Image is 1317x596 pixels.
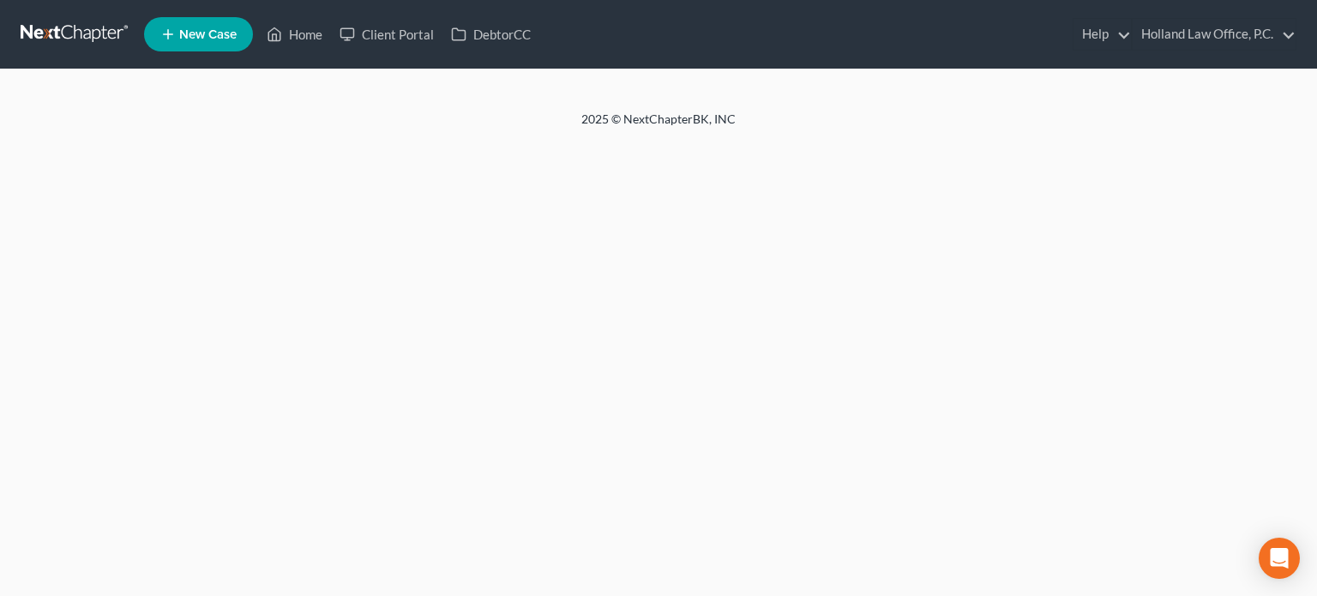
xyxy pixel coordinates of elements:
a: Help [1073,19,1131,50]
a: Home [258,19,331,50]
a: Holland Law Office, P.C. [1133,19,1296,50]
a: Client Portal [331,19,442,50]
a: DebtorCC [442,19,539,50]
div: 2025 © NextChapterBK, INC [170,111,1147,141]
new-legal-case-button: New Case [144,17,253,51]
div: Open Intercom Messenger [1259,538,1300,579]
